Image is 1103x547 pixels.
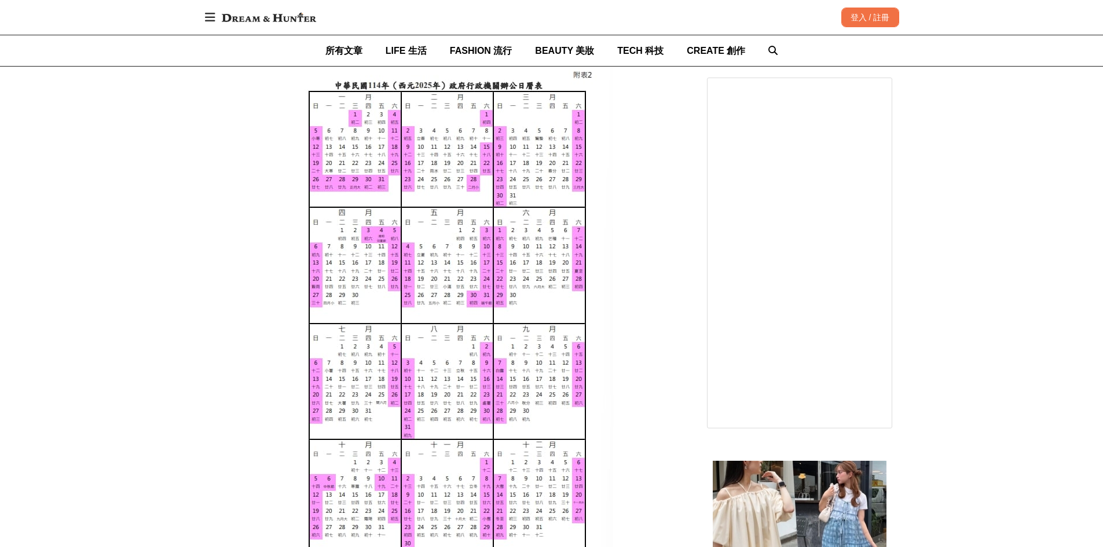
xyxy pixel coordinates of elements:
[450,35,512,66] a: FASHION 流行
[450,46,512,56] span: FASHION 流行
[386,46,427,56] span: LIFE 生活
[216,7,322,28] img: Dream & Hunter
[325,35,362,66] a: 所有文章
[617,35,664,66] a: TECH 科技
[617,46,664,56] span: TECH 科技
[386,35,427,66] a: LIFE 生活
[841,8,899,27] div: 登入 / 註冊
[535,46,594,56] span: BEAUTY 美妝
[687,35,745,66] a: CREATE 創作
[325,46,362,56] span: 所有文章
[687,46,745,56] span: CREATE 創作
[535,35,594,66] a: BEAUTY 美妝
